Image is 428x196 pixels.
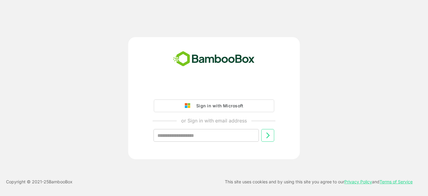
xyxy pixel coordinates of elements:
div: Sign in with Microsoft [193,102,243,110]
iframe: Sign in with Google Button [151,83,277,96]
img: bamboobox [170,49,258,69]
a: Terms of Service [380,179,413,184]
a: Privacy Policy [344,179,372,184]
p: This site uses cookies and by using this site you agree to our and [225,178,413,185]
p: Copyright © 2021- 25 BambooBox [6,178,73,185]
p: or Sign in with email address [181,117,247,124]
img: google [185,103,193,109]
